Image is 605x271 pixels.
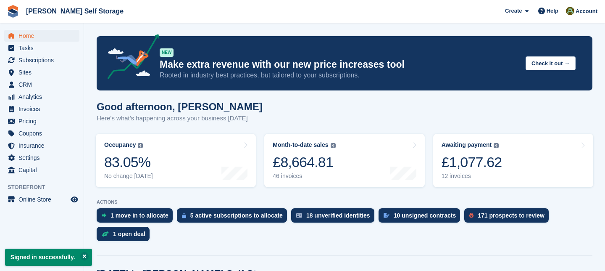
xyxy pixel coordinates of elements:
a: 1 open deal [97,227,154,245]
img: icon-info-grey-7440780725fd019a000dd9b08b2336e03edf1995a4989e88bcd33f0948082b44.svg [494,143,499,148]
div: 12 invoices [442,173,502,180]
p: Make extra revenue with our new price increases tool [160,58,519,71]
a: Preview store [69,194,79,205]
a: 1 move in to allocate [97,208,177,227]
div: 1 open deal [113,231,145,237]
span: CRM [18,79,69,90]
a: menu [4,128,79,139]
a: 18 unverified identities [291,208,379,227]
a: menu [4,79,79,90]
a: menu [4,164,79,176]
span: Online Store [18,194,69,205]
img: prospect-51fa495bee0391a8d652442698ab0144808aea92771e9ea1ae160a38d050c398.svg [469,213,473,218]
div: Month-to-date sales [273,141,328,149]
div: 83.05% [104,154,153,171]
img: Karl [566,7,574,15]
img: deal-1b604bf984904fb50ccaf53a9ad4b4a5d6e5aea283cecdc64d6e3604feb123c2.svg [102,231,109,237]
img: icon-info-grey-7440780725fd019a000dd9b08b2336e03edf1995a4989e88bcd33f0948082b44.svg [331,143,336,148]
h1: Good afternoon, [PERSON_NAME] [97,101,263,112]
span: Home [18,30,69,42]
button: Check it out → [526,56,576,70]
p: ACTIONS [97,199,592,205]
a: menu [4,30,79,42]
div: 10 unsigned contracts [394,212,456,219]
img: price-adjustments-announcement-icon-8257ccfd72463d97f412b2fc003d46551f7dbcb40ab6d574587a9cd5c0d94... [100,34,159,82]
a: menu [4,115,79,127]
a: Awaiting payment £1,077.62 12 invoices [433,134,593,187]
img: active_subscription_to_allocate_icon-d502201f5373d7db506a760aba3b589e785aa758c864c3986d89f69b8ff3... [182,213,186,218]
a: Month-to-date sales £8,664.81 46 invoices [264,134,424,187]
div: £8,664.81 [273,154,335,171]
div: Occupancy [104,141,136,149]
span: Coupons [18,128,69,139]
p: Signed in successfully. [5,249,92,266]
div: £1,077.62 [442,154,502,171]
a: menu [4,91,79,103]
div: 171 prospects to review [478,212,544,219]
p: Rooted in industry best practices, but tailored to your subscriptions. [160,71,519,80]
span: Tasks [18,42,69,54]
span: Help [547,7,558,15]
span: Pricing [18,115,69,127]
div: 1 move in to allocate [110,212,168,219]
img: move_ins_to_allocate_icon-fdf77a2bb77ea45bf5b3d319d69a93e2d87916cf1d5bf7949dd705db3b84f3ca.svg [102,213,106,218]
a: menu [4,194,79,205]
a: menu [4,42,79,54]
a: [PERSON_NAME] Self Storage [23,4,127,18]
div: NEW [160,48,174,57]
div: Awaiting payment [442,141,492,149]
img: stora-icon-8386f47178a22dfd0bd8f6a31ec36ba5ce8667c1dd55bd0f319d3a0aa187defe.svg [7,5,19,18]
p: Here's what's happening across your business [DATE] [97,114,263,123]
a: menu [4,103,79,115]
div: No change [DATE] [104,173,153,180]
a: menu [4,54,79,66]
a: Occupancy 83.05% No change [DATE] [96,134,256,187]
a: 10 unsigned contracts [379,208,465,227]
span: Settings [18,152,69,164]
span: Insurance [18,140,69,151]
img: verify_identity-adf6edd0f0f0b5bbfe63781bf79b02c33cf7c696d77639b501bdc392416b5a36.svg [296,213,302,218]
span: Sites [18,66,69,78]
a: 5 active subscriptions to allocate [177,208,291,227]
span: Account [576,7,597,16]
div: 5 active subscriptions to allocate [190,212,283,219]
img: icon-info-grey-7440780725fd019a000dd9b08b2336e03edf1995a4989e88bcd33f0948082b44.svg [138,143,143,148]
a: menu [4,140,79,151]
img: contract_signature_icon-13c848040528278c33f63329250d36e43548de30e8caae1d1a13099fd9432cc5.svg [384,213,389,218]
a: 171 prospects to review [464,208,553,227]
div: 18 unverified identities [306,212,370,219]
span: Capital [18,164,69,176]
div: 46 invoices [273,173,335,180]
span: Create [505,7,522,15]
span: Subscriptions [18,54,69,66]
span: Invoices [18,103,69,115]
span: Storefront [8,183,84,191]
span: Analytics [18,91,69,103]
a: menu [4,66,79,78]
a: menu [4,152,79,164]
